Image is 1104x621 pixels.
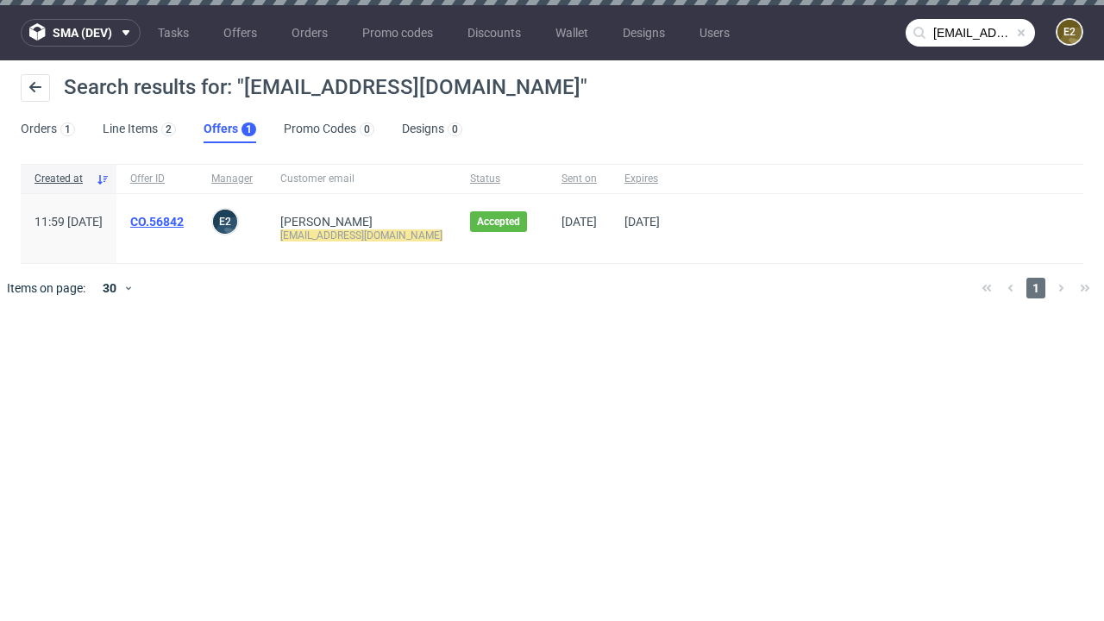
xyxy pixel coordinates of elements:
span: Status [470,172,534,186]
figcaption: e2 [213,210,237,234]
a: CO.56842 [130,215,184,229]
a: Line Items2 [103,116,176,143]
a: Designs [612,19,675,47]
a: Users [689,19,740,47]
span: Created at [34,172,89,186]
div: 1 [246,123,252,135]
a: Designs0 [402,116,462,143]
span: Sent on [561,172,597,186]
div: 30 [92,276,123,300]
a: [PERSON_NAME] [280,215,373,229]
a: Orders [281,19,338,47]
span: 11:59 [DATE] [34,215,103,229]
span: 1 [1026,278,1045,298]
a: Discounts [457,19,531,47]
a: Promo Codes0 [284,116,374,143]
a: Promo codes [352,19,443,47]
button: sma (dev) [21,19,141,47]
span: [DATE] [624,215,660,229]
div: 2 [166,123,172,135]
a: Orders1 [21,116,75,143]
figcaption: e2 [1057,20,1082,44]
span: Items on page: [7,279,85,297]
span: Manager [211,172,253,186]
a: Offers1 [204,116,256,143]
a: Tasks [147,19,199,47]
div: 0 [364,123,370,135]
span: Expires [624,172,660,186]
span: Accepted [477,215,520,229]
div: 0 [452,123,458,135]
div: 1 [65,123,71,135]
span: Customer email [280,172,442,186]
mark: [EMAIL_ADDRESS][DOMAIN_NAME] [280,229,442,241]
span: [DATE] [561,215,597,229]
span: Search results for: "[EMAIL_ADDRESS][DOMAIN_NAME]" [64,75,587,99]
a: Offers [213,19,267,47]
a: Wallet [545,19,599,47]
span: sma (dev) [53,27,112,39]
span: Offer ID [130,172,184,186]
